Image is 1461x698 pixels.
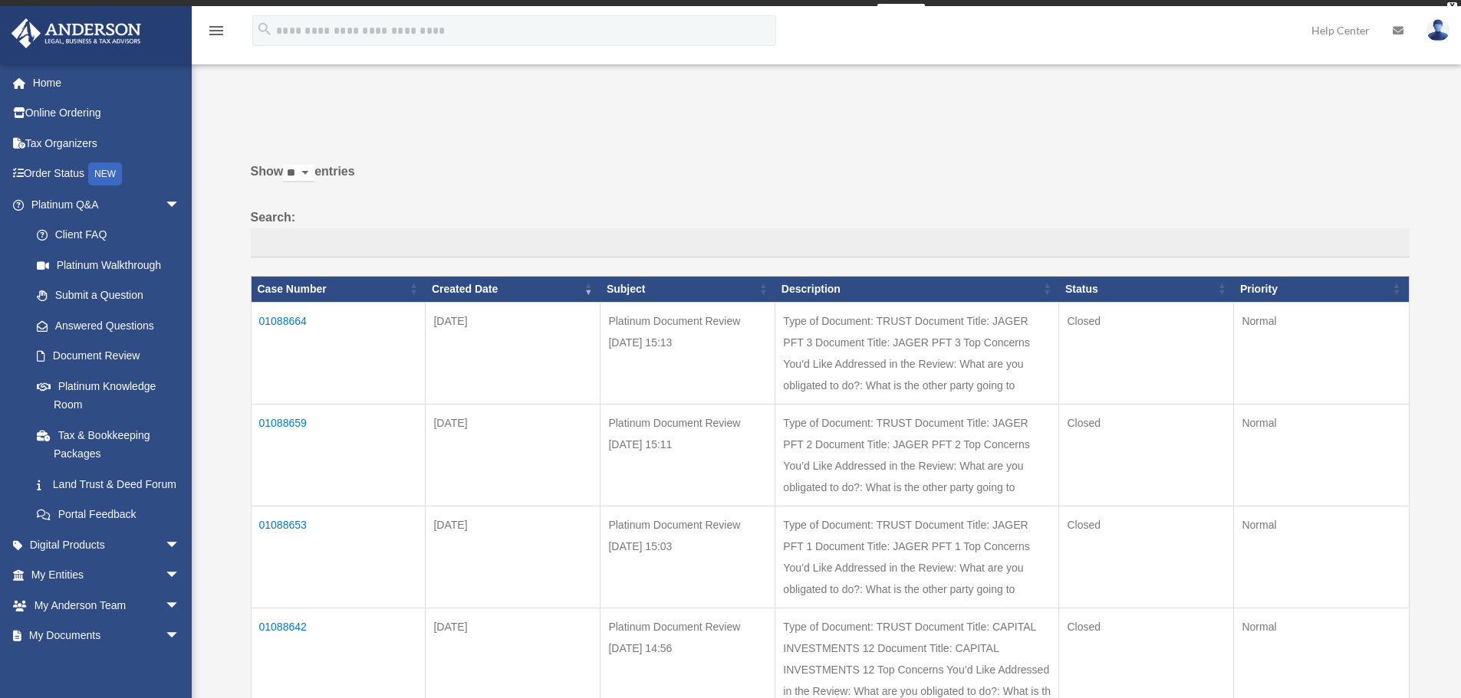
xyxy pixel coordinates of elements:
a: Land Trust & Deed Forum [21,469,196,500]
td: Type of Document: TRUST Document Title: JAGER PFT 2 Document Title: JAGER PFT 2 Top Concerns You’... [775,404,1059,506]
div: NEW [88,162,122,185]
span: arrow_drop_down [165,560,196,591]
a: Submit a Question [21,280,196,311]
a: Tax Organizers [11,128,203,159]
a: Platinum Walkthrough [21,250,196,280]
td: Normal [1234,302,1409,404]
img: User Pic [1426,19,1449,41]
a: Document Review [21,341,196,372]
a: Order StatusNEW [11,159,203,190]
span: arrow_drop_down [165,529,196,561]
a: Answered Questions [21,310,188,341]
select: Showentries [283,165,314,182]
a: My Documentsarrow_drop_down [11,621,203,651]
td: 01088659 [251,404,426,506]
td: Platinum Document Review [DATE] 15:11 [601,404,775,506]
th: Priority: activate to sort column ascending [1234,276,1409,302]
input: Search: [251,228,1410,257]
span: arrow_drop_down [165,590,196,621]
a: My Anderson Teamarrow_drop_down [11,590,203,621]
a: Tax & Bookkeeping Packages [21,420,196,469]
th: Description: activate to sort column ascending [775,276,1059,302]
td: [DATE] [426,302,601,404]
i: menu [207,21,225,40]
a: Online Ordering [11,98,203,129]
a: survey [877,4,925,22]
td: Platinum Document Review [DATE] 15:13 [601,302,775,404]
label: Search: [251,207,1410,257]
td: Type of Document: TRUST Document Title: JAGER PFT 1 Document Title: JAGER PFT 1 Top Concerns You’... [775,506,1059,608]
td: 01088653 [251,506,426,608]
td: 01088664 [251,302,426,404]
th: Case Number: activate to sort column ascending [251,276,426,302]
a: Platinum Q&Aarrow_drop_down [11,189,196,220]
td: Closed [1059,506,1234,608]
a: Portal Feedback [21,500,196,530]
a: Digital Productsarrow_drop_down [11,529,203,560]
th: Subject: activate to sort column ascending [601,276,775,302]
span: arrow_drop_down [165,621,196,652]
td: Type of Document: TRUST Document Title: JAGER PFT 3 Document Title: JAGER PFT 3 Top Concerns You’... [775,302,1059,404]
div: Get a chance to win 6 months of Platinum for free just by filling out this [536,4,871,22]
img: Anderson Advisors Platinum Portal [7,18,146,48]
td: Normal [1234,506,1409,608]
td: [DATE] [426,506,601,608]
th: Status: activate to sort column ascending [1059,276,1234,302]
label: Show entries [251,161,1410,198]
th: Created Date: activate to sort column ascending [426,276,601,302]
div: close [1447,2,1457,11]
td: [DATE] [426,404,601,506]
i: search [256,21,273,38]
td: Closed [1059,302,1234,404]
a: My Entitiesarrow_drop_down [11,560,203,591]
a: Client FAQ [21,220,196,251]
td: Platinum Document Review [DATE] 15:03 [601,506,775,608]
td: Normal [1234,404,1409,506]
a: Platinum Knowledge Room [21,371,196,420]
td: Closed [1059,404,1234,506]
a: Home [11,67,203,98]
a: menu [207,27,225,40]
span: arrow_drop_down [165,189,196,221]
